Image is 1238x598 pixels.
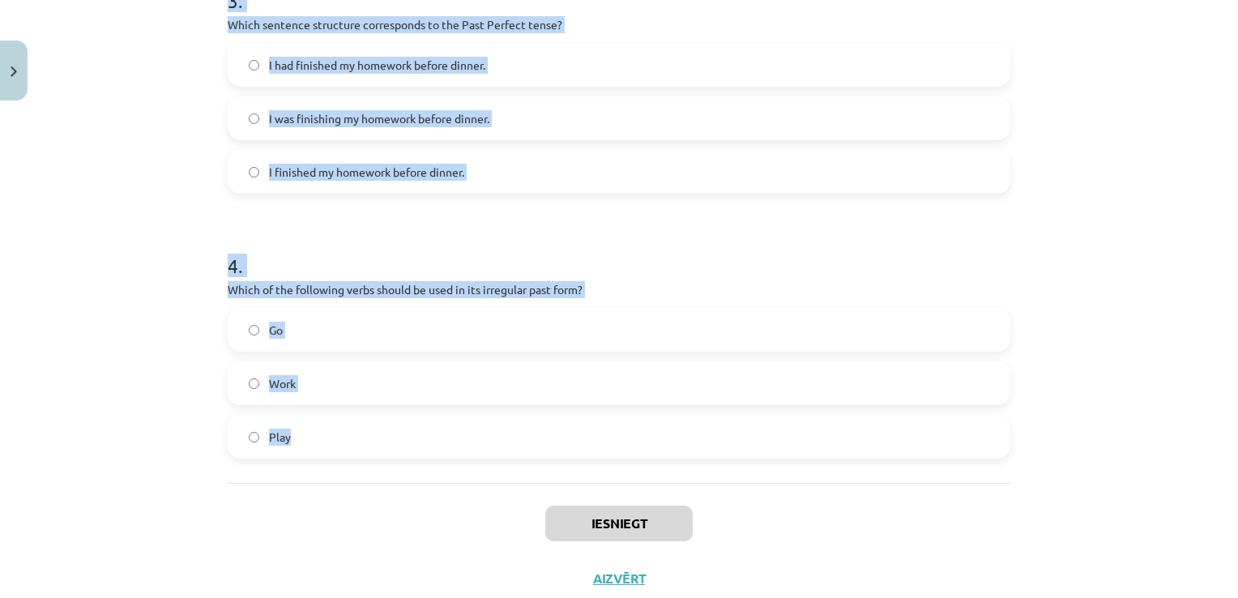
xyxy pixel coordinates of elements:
p: Which of the following verbs should be used in its irregular past form? [228,281,1010,298]
span: Play [269,429,291,446]
img: icon-close-lesson-0947bae3869378f0d4975bcd49f059093ad1ed9edebbc8119c70593378902aed.svg [11,66,17,77]
span: I was finishing my homework before dinner. [269,110,489,127]
input: I had finished my homework before dinner. [249,60,259,70]
input: Work [249,378,259,389]
span: I had finished my homework before dinner. [269,57,485,74]
h1: 4 . [228,226,1010,276]
button: Aizvērt [588,570,650,587]
input: Go [249,325,259,335]
input: I was finishing my homework before dinner. [249,113,259,124]
input: Play [249,432,259,442]
span: Go [269,322,283,339]
span: Work [269,375,296,392]
button: Iesniegt [545,506,693,541]
input: I finished my homework before dinner. [249,167,259,177]
span: I finished my homework before dinner. [269,164,464,181]
p: Which sentence structure corresponds to the Past Perfect tense? [228,16,1010,33]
